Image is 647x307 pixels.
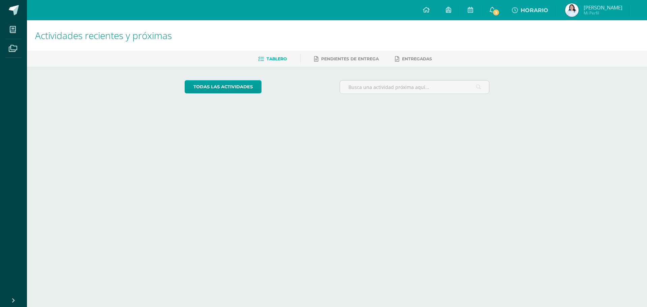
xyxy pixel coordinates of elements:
span: Tablero [267,56,287,61]
a: Tablero [258,54,287,64]
span: Pendientes de entrega [321,56,379,61]
input: Busca una actividad próxima aquí... [340,81,489,94]
span: Mi Perfil [584,10,622,16]
a: Pendientes de entrega [314,54,379,64]
img: 8a7318a875dd17d5ab79ac8153c96a7f.png [565,3,579,17]
span: 2 [492,9,500,16]
span: [PERSON_NAME] [584,4,622,11]
span: HORARIO [521,7,548,13]
a: todas las Actividades [185,80,261,93]
span: Actividades recientes y próximas [35,29,172,42]
span: Entregadas [402,56,432,61]
a: Entregadas [395,54,432,64]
